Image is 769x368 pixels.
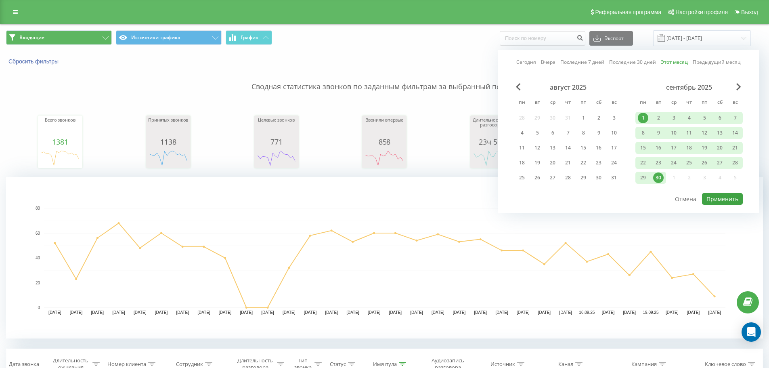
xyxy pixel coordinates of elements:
[6,177,763,339] div: A chart.
[547,158,558,168] div: 20
[668,143,679,153] div: 17
[666,310,679,315] text: [DATE]
[517,310,530,315] text: [DATE]
[681,127,697,139] div: чт 11 сент. 2025 г.
[514,83,622,91] div: август 2025
[661,58,688,66] a: Этот месяц
[712,127,727,139] div: сб 13 сент. 2025 г.
[148,146,189,170] svg: A chart.
[609,58,656,66] a: Последние 30 дней
[741,9,758,15] span: Выход
[6,58,63,65] button: Сбросить фильтры
[563,128,573,138] div: 7
[148,118,189,138] div: Принятых звонков
[727,142,743,154] div: вс 21 сент. 2025 г.
[631,361,657,368] div: Кампания
[514,172,530,184] div: пн 25 авг. 2025 г.
[705,361,746,368] div: Ключевое слово
[563,172,573,183] div: 28
[637,97,649,109] abbr: понедельник
[530,157,545,169] div: вт 19 авг. 2025 г.
[560,142,576,154] div: чт 14 авг. 2025 г.
[591,112,606,124] div: сб 2 авг. 2025 г.
[112,310,125,315] text: [DATE]
[432,310,444,315] text: [DATE]
[684,113,694,123] div: 4
[256,138,297,146] div: 771
[514,142,530,154] div: пн 11 авг. 2025 г.
[547,128,558,138] div: 6
[681,112,697,124] div: чт 4 сент. 2025 г.
[368,310,381,315] text: [DATE]
[730,113,740,123] div: 7
[36,231,40,236] text: 60
[593,113,604,123] div: 2
[256,146,297,170] div: A chart.
[107,361,146,368] div: Номер клиента
[219,310,232,315] text: [DATE]
[40,118,80,138] div: Всего звонков
[134,310,147,315] text: [DATE]
[304,310,317,315] text: [DATE]
[715,143,725,153] div: 20
[635,172,651,184] div: пн 29 сент. 2025 г.
[577,97,589,109] abbr: пятница
[40,138,80,146] div: 1381
[591,172,606,184] div: сб 30 авг. 2025 г.
[530,142,545,154] div: вт 12 авг. 2025 г.
[578,143,589,153] div: 15
[40,146,80,170] svg: A chart.
[474,310,487,315] text: [DATE]
[742,322,761,342] div: Open Intercom Messenger
[591,142,606,154] div: сб 16 авг. 2025 г.
[608,97,620,109] abbr: воскресенье
[545,172,560,184] div: ср 27 авг. 2025 г.
[712,157,727,169] div: сб 27 сент. 2025 г.
[684,143,694,153] div: 18
[675,9,728,15] span: Настройки профиля
[712,142,727,154] div: сб 20 сент. 2025 г.
[609,128,619,138] div: 10
[514,127,530,139] div: пн 4 авг. 2025 г.
[729,97,741,109] abbr: воскресенье
[545,127,560,139] div: ср 6 авг. 2025 г.
[517,143,527,153] div: 11
[609,158,619,168] div: 24
[635,127,651,139] div: пн 8 сент. 2025 г.
[578,172,589,183] div: 29
[472,146,513,170] svg: A chart.
[727,112,743,124] div: вс 7 сент. 2025 г.
[609,143,619,153] div: 17
[373,361,397,368] div: Имя пула
[697,142,712,154] div: пт 19 сент. 2025 г.
[681,157,697,169] div: чт 25 сент. 2025 г.
[651,127,666,139] div: вт 9 сент. 2025 г.
[606,112,622,124] div: вс 3 авг. 2025 г.
[517,158,527,168] div: 18
[671,193,701,205] button: Отмена
[148,138,189,146] div: 1138
[699,158,710,168] div: 26
[547,143,558,153] div: 13
[364,138,404,146] div: 858
[714,97,726,109] abbr: суббота
[643,310,659,315] text: 19.09.25
[36,206,40,210] text: 80
[651,112,666,124] div: вт 2 сент. 2025 г.
[715,128,725,138] div: 13
[730,143,740,153] div: 21
[668,97,680,109] abbr: среда
[593,128,604,138] div: 9
[609,113,619,123] div: 3
[283,310,295,315] text: [DATE]
[116,30,222,45] button: Источники трафика
[346,310,359,315] text: [DATE]
[500,31,585,46] input: Поиск по номеру
[547,97,559,109] abbr: среда
[545,142,560,154] div: ср 13 авг. 2025 г.
[736,83,741,90] span: Next Month
[541,58,555,66] a: Вчера
[490,361,515,368] div: Источник
[559,310,572,315] text: [DATE]
[653,143,664,153] div: 16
